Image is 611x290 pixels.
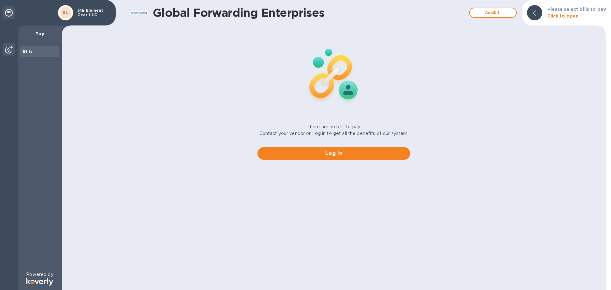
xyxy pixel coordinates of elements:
p: There are no bills to pay. Contact your vendor or Log in to get all the benefits of our system. [259,124,409,137]
button: Log in [257,147,410,160]
img: Logo [26,278,53,286]
p: Powered by [26,271,53,278]
b: Bills [23,49,32,54]
p: 5th Element Gear LLC [77,8,109,17]
b: Click to open [547,13,579,18]
p: Pay [23,31,57,37]
span: Log in [263,150,405,157]
h1: Global Forwarding Enterprises [153,6,466,19]
b: 5L [63,10,68,15]
b: Please select bills to pay [547,7,606,12]
span: Add bill [475,9,511,17]
button: Addbill [469,8,517,18]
